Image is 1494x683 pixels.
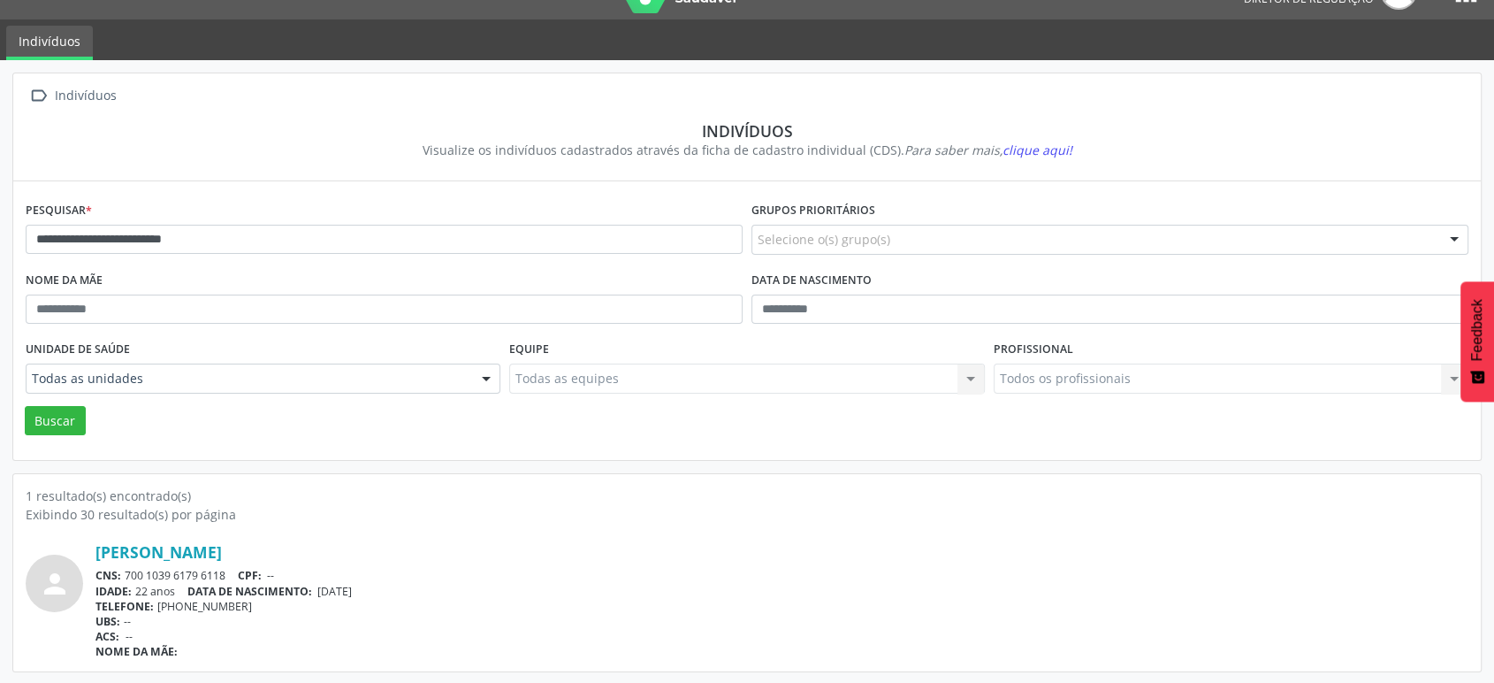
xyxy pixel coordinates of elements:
[758,230,890,249] span: Selecione o(s) grupo(s)
[26,83,119,109] a:  Indivíduos
[1460,281,1494,402] button: Feedback - Mostrar pesquisa
[6,26,93,60] a: Indivíduos
[32,370,464,388] span: Todas as unidades
[95,644,178,659] span: NOME DA MÃE:
[751,197,875,225] label: Grupos prioritários
[26,197,92,225] label: Pesquisar
[38,121,1456,141] div: Indivíduos
[26,487,1468,505] div: 1 resultado(s) encontrado(s)
[267,568,274,583] span: --
[95,568,121,583] span: CNS:
[95,542,222,562] a: [PERSON_NAME]
[994,336,1073,364] label: Profissional
[238,568,262,583] span: CPF:
[509,336,549,364] label: Equipe
[95,568,1468,583] div: 700 1039 6179 6118
[904,142,1072,158] i: Para saber mais,
[126,629,133,644] span: --
[317,584,352,599] span: [DATE]
[26,83,51,109] i: 
[95,614,1468,629] div: --
[39,568,71,600] i: person
[187,584,312,599] span: DATA DE NASCIMENTO:
[95,584,1468,599] div: 22 anos
[26,336,130,364] label: Unidade de saúde
[38,141,1456,159] div: Visualize os indivíduos cadastrados através da ficha de cadastro individual (CDS).
[26,267,103,295] label: Nome da mãe
[95,584,132,599] span: IDADE:
[26,505,1468,524] div: Exibindo 30 resultado(s) por página
[95,629,119,644] span: ACS:
[95,599,154,614] span: TELEFONE:
[25,406,86,436] button: Buscar
[95,599,1468,614] div: [PHONE_NUMBER]
[751,267,872,295] label: Data de nascimento
[1469,299,1485,361] span: Feedback
[51,83,119,109] div: Indivíduos
[1002,142,1072,158] span: clique aqui!
[95,614,120,629] span: UBS:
